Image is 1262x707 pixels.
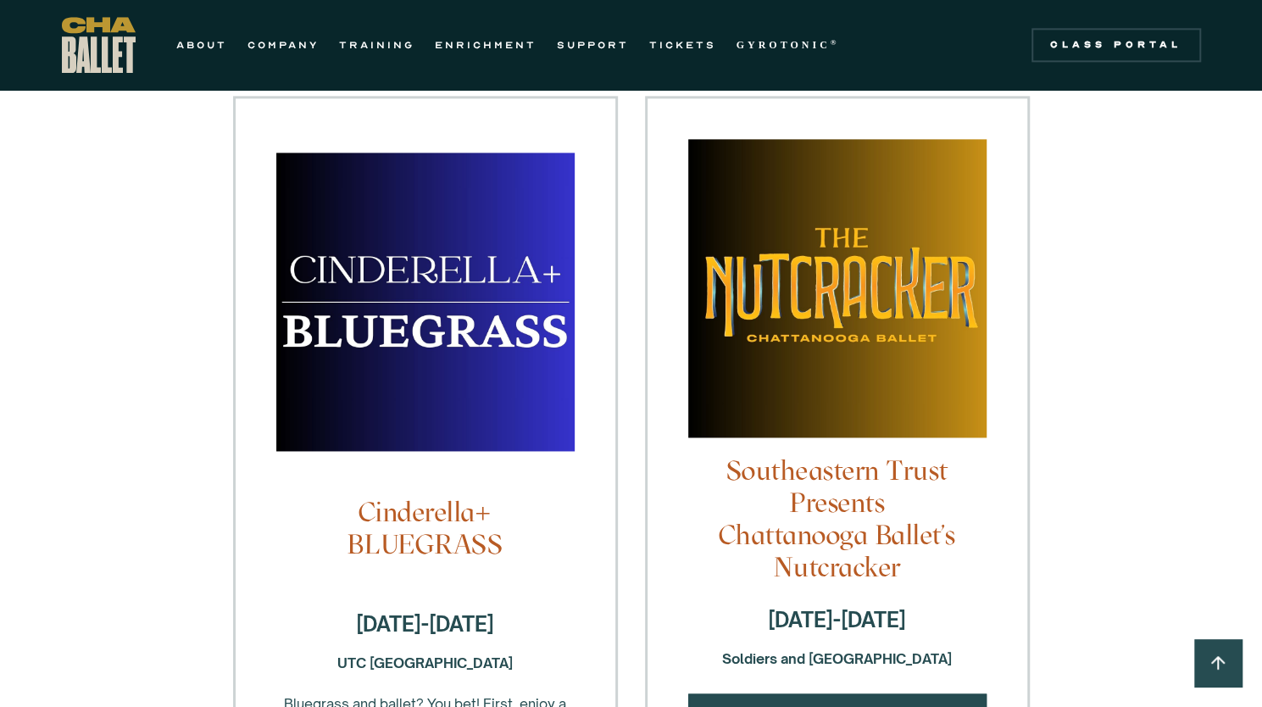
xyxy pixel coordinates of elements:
sup: ® [831,38,840,47]
strong: GYROTONIC [737,39,831,51]
a: COMPANY [247,35,319,55]
a: home [62,17,136,73]
a: SUPPORT [557,35,629,55]
strong: Soldiers and [GEOGRAPHIC_DATA] [722,649,952,666]
h4: Southeastern Trust Presents Chattanooga Ballet's Nutcracker [688,454,987,583]
a: Class Portal [1031,28,1201,62]
h4: Cinderella+ BLUEGRASS [276,496,575,560]
a: GYROTONIC® [737,35,840,55]
a: ABOUT [176,35,227,55]
div: Class Portal [1042,38,1191,52]
h4: [DATE]-[DATE] [688,605,987,632]
a: TRAINING [339,35,414,55]
strong: [DATE]-[DATE] [356,610,494,636]
a: ENRICHMENT [435,35,536,55]
strong: UTC [GEOGRAPHIC_DATA] [337,654,513,671]
a: TICKETS [649,35,716,55]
